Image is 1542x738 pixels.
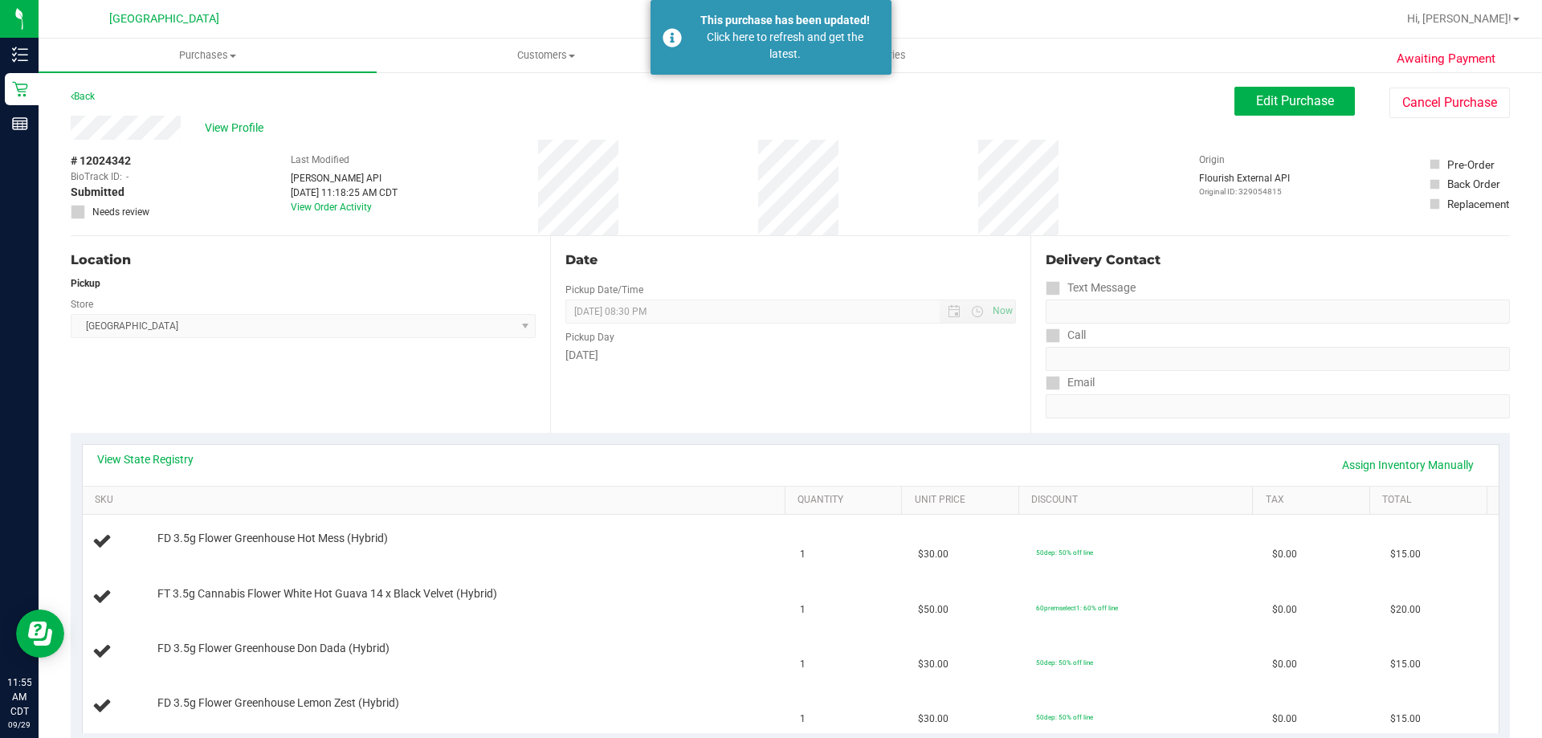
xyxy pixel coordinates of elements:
span: Hi, [PERSON_NAME]! [1407,12,1511,25]
a: Unit Price [915,494,1013,507]
a: View State Registry [97,451,194,467]
span: $30.00 [918,657,948,672]
div: This purchase has been updated! [691,12,879,29]
span: # 12024342 [71,153,131,169]
div: Click here to refresh and get the latest. [691,29,879,63]
span: $0.00 [1272,657,1297,672]
a: Assign Inventory Manually [1332,451,1484,479]
div: [DATE] 11:18:25 AM CDT [291,186,398,200]
span: $15.00 [1390,657,1421,672]
button: Edit Purchase [1234,87,1355,116]
span: Edit Purchase [1256,93,1334,108]
inline-svg: Retail [12,81,28,97]
span: $30.00 [918,547,948,562]
div: Back Order [1447,176,1500,192]
span: 1 [800,711,806,727]
label: Last Modified [291,153,349,167]
p: 11:55 AM CDT [7,675,31,719]
span: $0.00 [1272,711,1297,727]
div: Delivery Contact [1046,251,1510,270]
a: View Order Activity [291,202,372,213]
span: 50dep: 50% off line [1036,713,1093,721]
span: Submitted [71,184,124,201]
div: [PERSON_NAME] API [291,171,398,186]
span: $50.00 [918,602,948,618]
span: - [126,169,128,184]
a: Quantity [798,494,895,507]
input: Format: (999) 999-9999 [1046,347,1510,371]
span: $30.00 [918,711,948,727]
span: $15.00 [1390,711,1421,727]
span: $0.00 [1272,547,1297,562]
label: Text Message [1046,276,1136,300]
div: Pre-Order [1447,157,1495,173]
span: Customers [377,48,714,63]
span: BioTrack ID: [71,169,122,184]
span: $0.00 [1272,602,1297,618]
span: Awaiting Payment [1397,50,1495,68]
div: Flourish External API [1199,171,1290,198]
a: Tax [1266,494,1364,507]
span: View Profile [205,120,269,137]
span: 50dep: 50% off line [1036,658,1093,667]
span: 1 [800,657,806,672]
span: $15.00 [1390,547,1421,562]
input: Format: (999) 999-9999 [1046,300,1510,324]
a: SKU [95,494,778,507]
a: Customers [377,39,715,72]
span: $20.00 [1390,602,1421,618]
span: [GEOGRAPHIC_DATA] [109,12,219,26]
label: Origin [1199,153,1225,167]
span: Purchases [39,48,377,63]
label: Call [1046,324,1086,347]
span: 1 [800,547,806,562]
button: Cancel Purchase [1389,88,1510,118]
span: 60premselect1: 60% off line [1036,604,1118,612]
label: Pickup Day [565,330,614,345]
span: FD 3.5g Flower Greenhouse Hot Mess (Hybrid) [157,531,388,546]
a: Purchases [39,39,377,72]
p: 09/29 [7,719,31,731]
label: Store [71,297,93,312]
a: Discount [1031,494,1246,507]
inline-svg: Inventory [12,47,28,63]
span: 1 [800,602,806,618]
span: FT 3.5g Cannabis Flower White Hot Guava 14 x Black Velvet (Hybrid) [157,586,497,601]
a: Total [1382,494,1480,507]
label: Email [1046,371,1095,394]
div: Location [71,251,536,270]
div: Date [565,251,1015,270]
inline-svg: Reports [12,116,28,132]
p: Original ID: 329054815 [1199,186,1290,198]
div: [DATE] [565,347,1015,364]
div: Replacement [1447,196,1509,212]
a: Back [71,91,95,102]
span: 50dep: 50% off line [1036,548,1093,557]
label: Pickup Date/Time [565,283,643,297]
span: Needs review [92,205,149,219]
span: FD 3.5g Flower Greenhouse Lemon Zest (Hybrid) [157,695,399,711]
iframe: Resource center [16,610,64,658]
span: FD 3.5g Flower Greenhouse Don Dada (Hybrid) [157,641,390,656]
strong: Pickup [71,278,100,289]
